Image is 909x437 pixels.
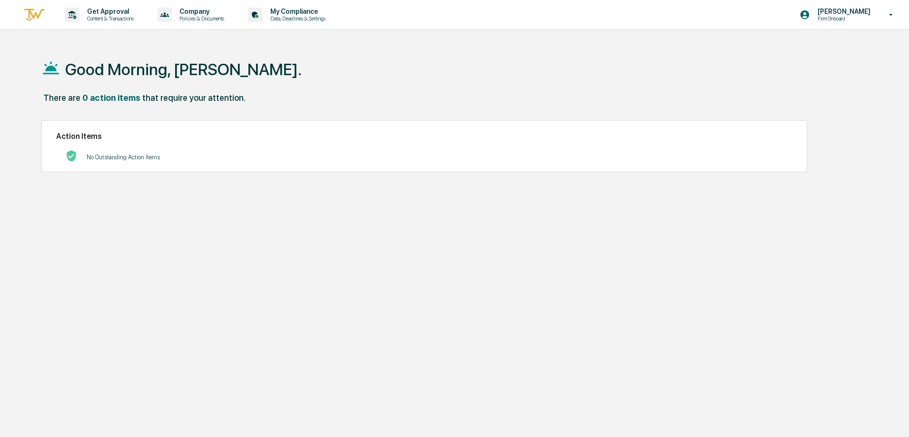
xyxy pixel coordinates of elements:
h1: Good Morning, [PERSON_NAME]. [65,60,302,79]
p: [PERSON_NAME] [810,8,875,15]
div: that require your attention. [142,93,246,103]
h2: Action Items [56,132,792,141]
p: Content & Transactions [79,15,138,22]
p: Data, Deadlines & Settings [263,15,330,22]
p: Company [172,8,229,15]
p: Get Approval [79,8,138,15]
div: There are [43,93,80,103]
p: My Compliance [263,8,330,15]
p: Firm Onboard [810,15,875,22]
div: 0 action items [82,93,140,103]
p: No Outstanding Action Items [87,154,160,161]
img: No Actions logo [66,150,77,162]
img: logo [23,7,46,23]
p: Policies & Documents [172,15,229,22]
